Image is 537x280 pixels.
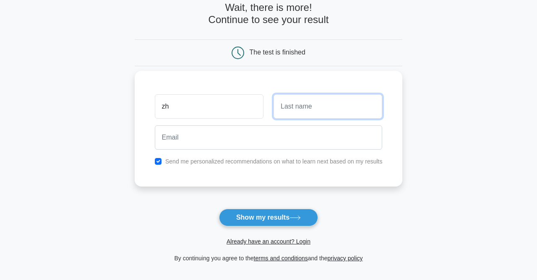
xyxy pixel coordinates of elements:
a: terms and conditions [254,255,308,262]
h4: Wait, there is more! Continue to see your result [135,2,403,26]
div: By continuing you agree to the and the [130,253,408,263]
a: privacy policy [328,255,363,262]
input: Last name [274,94,382,119]
a: Already have an account? Login [227,238,310,245]
label: Send me personalized recommendations on what to learn next based on my results [165,158,383,165]
input: First name [155,94,263,119]
button: Show my results [219,209,318,226]
input: Email [155,125,383,150]
div: The test is finished [250,49,305,56]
